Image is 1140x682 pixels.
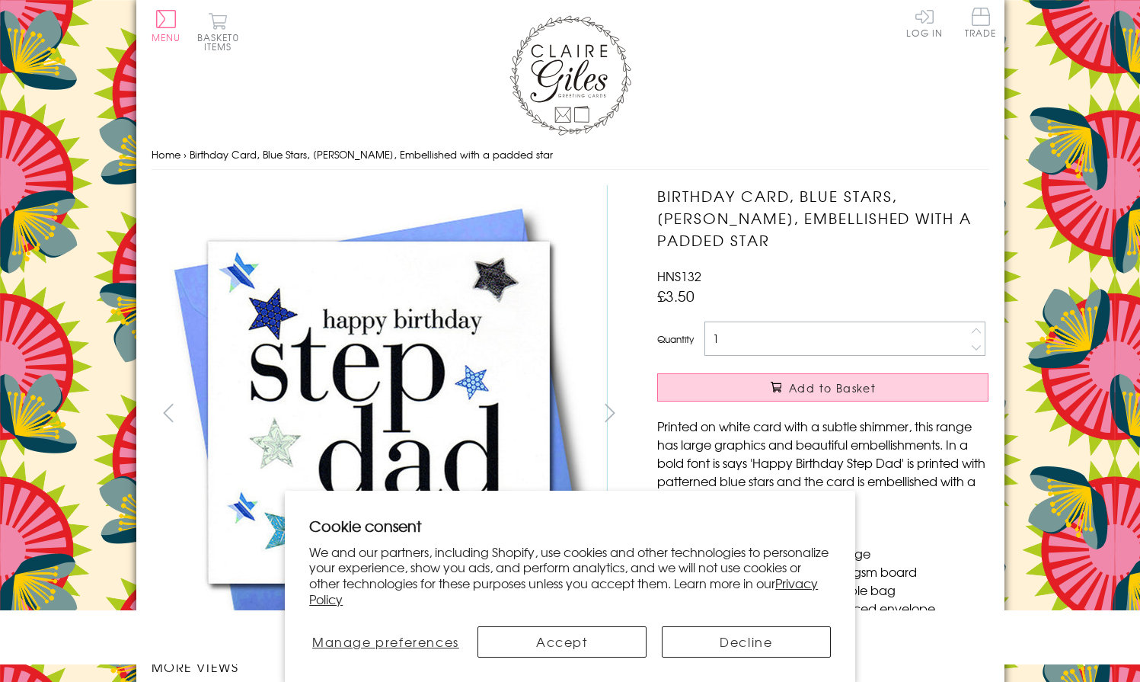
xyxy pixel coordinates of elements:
[477,626,647,658] button: Accept
[662,626,831,658] button: Decline
[152,30,181,44] span: Menu
[657,285,695,306] span: £3.50
[152,147,180,162] a: Home
[309,574,818,608] a: Privacy Policy
[312,632,459,651] span: Manage preferences
[152,658,627,676] h3: More views
[151,185,608,642] img: Birthday Card, Blue Stars, Stepdad, Embellished with a padded star
[657,185,988,251] h1: Birthday Card, Blue Stars, [PERSON_NAME], Embellished with a padded star
[789,380,876,395] span: Add to Basket
[190,147,553,162] span: Birthday Card, Blue Stars, [PERSON_NAME], Embellished with a padded star
[657,373,988,402] button: Add to Basket
[657,417,988,508] p: Printed on white card with a subtle shimmer, this range has large graphics and beautiful embellis...
[627,185,1084,642] img: Birthday Card, Blue Stars, Stepdad, Embellished with a padded star
[906,8,943,37] a: Log In
[592,395,627,430] button: next
[152,139,989,171] nav: breadcrumbs
[309,626,461,658] button: Manage preferences
[965,8,997,37] span: Trade
[965,8,997,40] a: Trade
[657,267,701,285] span: HNS132
[309,544,831,607] p: We and our partners, including Shopify, use cookies and other technologies to personalize your ex...
[152,395,186,430] button: prev
[509,15,631,136] img: Claire Giles Greetings Cards
[184,147,187,162] span: ›
[152,10,181,42] button: Menu
[197,12,239,51] button: Basket0 items
[204,30,239,53] span: 0 items
[309,515,831,536] h2: Cookie consent
[657,332,694,346] label: Quantity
